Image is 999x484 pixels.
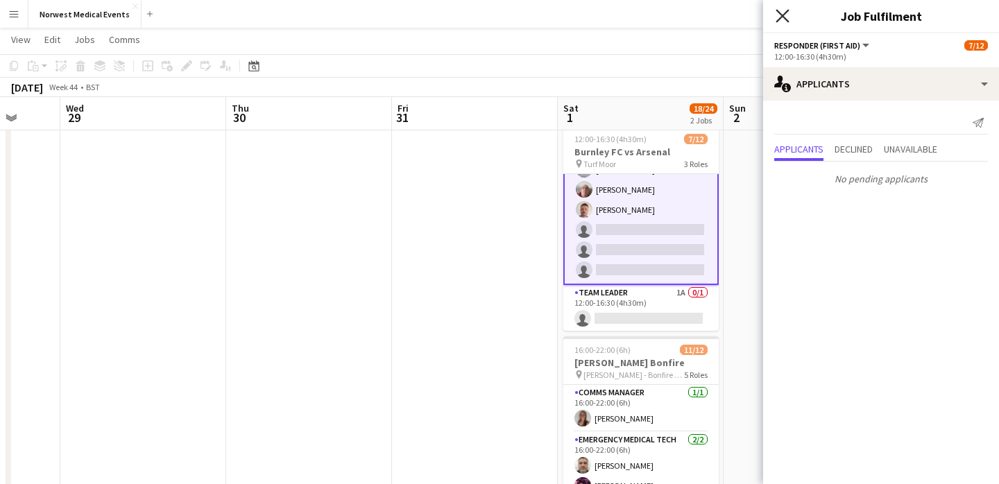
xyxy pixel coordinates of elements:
[574,345,631,355] span: 16:00-22:00 (6h)
[690,115,717,126] div: 2 Jobs
[6,31,36,49] a: View
[39,31,66,49] a: Edit
[64,110,84,126] span: 29
[774,144,823,154] span: Applicants
[583,370,684,380] span: [PERSON_NAME] - Bonfire & Fireworks
[563,385,719,432] app-card-role: Comms Manager1/116:00-22:00 (6h)[PERSON_NAME]
[395,110,409,126] span: 31
[69,31,101,49] a: Jobs
[583,159,616,169] span: Turf Moor
[763,167,999,191] p: No pending applicants
[774,40,871,51] button: Responder (First Aid)
[232,102,249,114] span: Thu
[964,40,988,51] span: 7/12
[729,102,746,114] span: Sun
[561,110,579,126] span: 1
[46,82,80,92] span: Week 44
[774,40,860,51] span: Responder (First Aid)
[680,345,708,355] span: 11/12
[684,370,708,380] span: 5 Roles
[11,33,31,46] span: View
[690,103,717,114] span: 18/24
[563,285,719,332] app-card-role: Team Leader1A0/112:00-16:30 (4h30m)
[727,110,746,126] span: 2
[684,159,708,169] span: 3 Roles
[74,33,95,46] span: Jobs
[684,134,708,144] span: 7/12
[563,126,719,331] app-job-card: 12:00-16:30 (4h30m)7/12Burnley FC vs Arsenal Turf Moor3 Roles[PERSON_NAME][PERSON_NAME][PERSON_NA...
[774,51,988,62] div: 12:00-16:30 (4h30m)
[574,134,647,144] span: 12:00-16:30 (4h30m)
[563,102,579,114] span: Sat
[109,33,140,46] span: Comms
[884,144,937,154] span: Unavailable
[86,82,100,92] div: BST
[44,33,60,46] span: Edit
[11,80,43,94] div: [DATE]
[763,67,999,101] div: Applicants
[563,356,719,369] h3: [PERSON_NAME] Bonfire
[763,7,999,25] h3: Job Fulfilment
[28,1,142,28] button: Norwest Medical Events
[835,144,873,154] span: Declined
[103,31,146,49] a: Comms
[563,146,719,158] h3: Burnley FC vs Arsenal
[66,102,84,114] span: Wed
[398,102,409,114] span: Fri
[230,110,249,126] span: 30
